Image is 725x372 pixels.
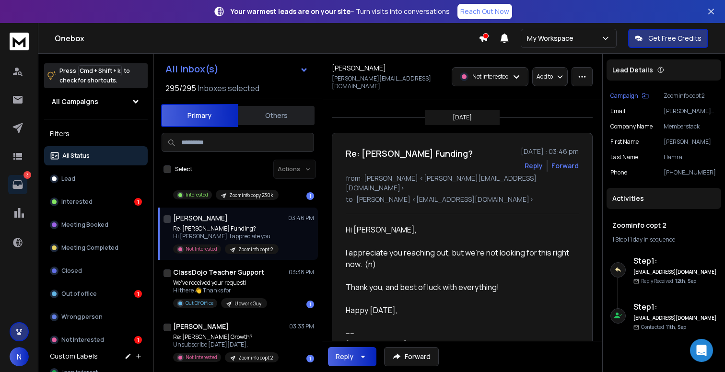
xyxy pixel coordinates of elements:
[44,307,148,326] button: Wrong person
[62,152,90,160] p: All Status
[664,107,717,115] p: [PERSON_NAME][EMAIL_ADDRESS][DOMAIN_NAME]
[664,169,717,176] p: [PHONE_NUMBER]
[612,235,627,244] span: 1 Step
[59,66,130,85] p: Press to check for shortcuts.
[44,146,148,165] button: All Status
[61,244,118,252] p: Meeting Completed
[641,278,696,285] p: Reply Received
[346,304,571,316] div: Happy [DATE],
[158,59,316,79] button: All Inbox(s)
[630,235,675,244] span: 1 day in sequence
[306,301,314,308] div: 1
[61,267,82,275] p: Closed
[10,347,29,366] button: N
[173,322,229,331] h1: [PERSON_NAME]
[173,232,279,240] p: Hi [PERSON_NAME], I appreciate you
[527,34,577,43] p: My Workspace
[457,4,512,19] a: Reach Out Now
[633,268,717,276] h6: [EMAIL_ADDRESS][DOMAIN_NAME]
[161,104,238,127] button: Primary
[346,281,571,293] div: Thank you, and best of luck with everything!
[328,347,376,366] button: Reply
[44,330,148,349] button: Not Interested1
[44,92,148,111] button: All Campaigns
[134,290,142,298] div: 1
[633,255,717,267] h6: Step 1 :
[384,347,439,366] button: Forward
[8,175,27,194] a: 3
[10,33,29,50] img: logo
[173,213,228,223] h1: [PERSON_NAME]
[610,123,653,130] p: Company Name
[633,314,717,322] h6: [EMAIL_ADDRESS][DOMAIN_NAME]
[664,138,717,146] p: [PERSON_NAME]
[610,138,639,146] p: First Name
[460,7,509,16] p: Reach Out Now
[332,63,386,73] h1: [PERSON_NAME]
[610,169,627,176] p: Phone
[664,153,717,161] p: Hamra
[238,246,273,253] p: Zoominfo copt 2
[648,34,702,43] p: Get Free Credits
[44,284,148,303] button: Out of office1
[186,191,208,198] p: Interested
[52,97,98,106] h1: All Campaigns
[675,278,696,284] span: 12th, Sep
[61,290,97,298] p: Out of office
[175,165,192,173] label: Select
[231,7,351,16] strong: Your warmest leads are on your site
[690,339,713,362] div: Open Intercom Messenger
[633,301,717,313] h6: Step 1 :
[165,82,196,94] span: 295 / 295
[55,33,479,44] h1: Onebox
[186,300,213,307] p: Out Of Office
[50,351,98,361] h3: Custom Labels
[238,105,315,126] button: Others
[607,188,721,209] div: Activities
[61,198,93,206] p: Interested
[134,336,142,344] div: 1
[173,333,279,341] p: Re: [PERSON_NAME] Growth?
[628,29,708,48] button: Get Free Credits
[289,323,314,330] p: 03:33 PM
[641,324,686,331] p: Contacted
[664,123,717,130] p: Memberstack
[231,7,450,16] p: – Turn visits into conversations
[61,313,103,321] p: Wrong person
[336,352,353,361] div: Reply
[198,82,259,94] h3: Inboxes selected
[551,161,579,171] div: Forward
[610,92,649,100] button: Campaign
[306,192,314,200] div: 1
[664,92,717,100] p: Zoominfo copt 2
[346,195,579,204] p: to: [PERSON_NAME] <[EMAIL_ADDRESS][DOMAIN_NAME]>
[173,341,279,349] p: Unsubscribe [DATE][DATE],
[134,198,142,206] div: 1
[332,75,446,90] p: [PERSON_NAME][EMAIL_ADDRESS][DOMAIN_NAME]
[472,73,509,81] p: Not Interested
[612,236,715,244] div: |
[44,192,148,211] button: Interested1
[453,114,472,121] p: [DATE]
[44,261,148,280] button: Closed
[173,287,267,294] p: Hi there 👋 Thanks for
[521,147,579,156] p: [DATE] : 03:46 pm
[234,300,261,307] p: Upwork Guy
[346,174,579,193] p: from: [PERSON_NAME] <[PERSON_NAME][EMAIL_ADDRESS][DOMAIN_NAME]>
[44,169,148,188] button: Lead
[346,339,571,350] div: [PERSON_NAME] @ Memberstack
[186,354,217,361] p: Not Interested
[229,192,273,199] p: Zoominfo copy 230k
[610,92,638,100] p: Campaign
[537,73,553,81] p: Add to
[61,221,108,229] p: Meeting Booked
[44,127,148,140] h3: Filters
[61,336,104,344] p: Not Interested
[173,279,267,287] p: We've received your request!
[23,171,31,179] p: 3
[186,245,217,253] p: Not Interested
[346,327,571,339] div: ----
[44,238,148,257] button: Meeting Completed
